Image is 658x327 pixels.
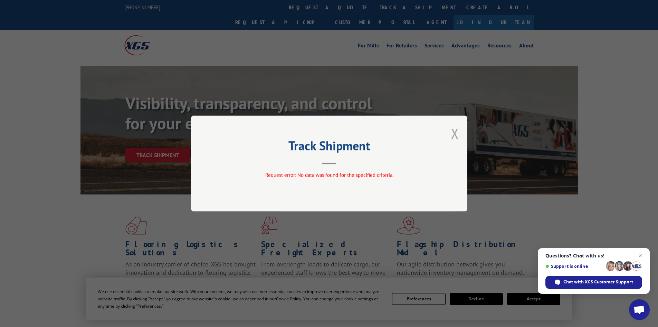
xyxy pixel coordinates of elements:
[545,264,603,269] span: Support is online
[629,299,650,320] div: Open chat
[265,172,393,178] span: Request error: No data was found for the specified criteria.
[545,276,642,289] div: Chat with XGS Customer Support
[545,253,642,258] span: Questions? Chat with us!
[226,141,433,154] h2: Track Shipment
[636,252,645,260] span: Close chat
[451,124,459,143] button: Close modal
[563,279,633,285] span: Chat with XGS Customer Support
